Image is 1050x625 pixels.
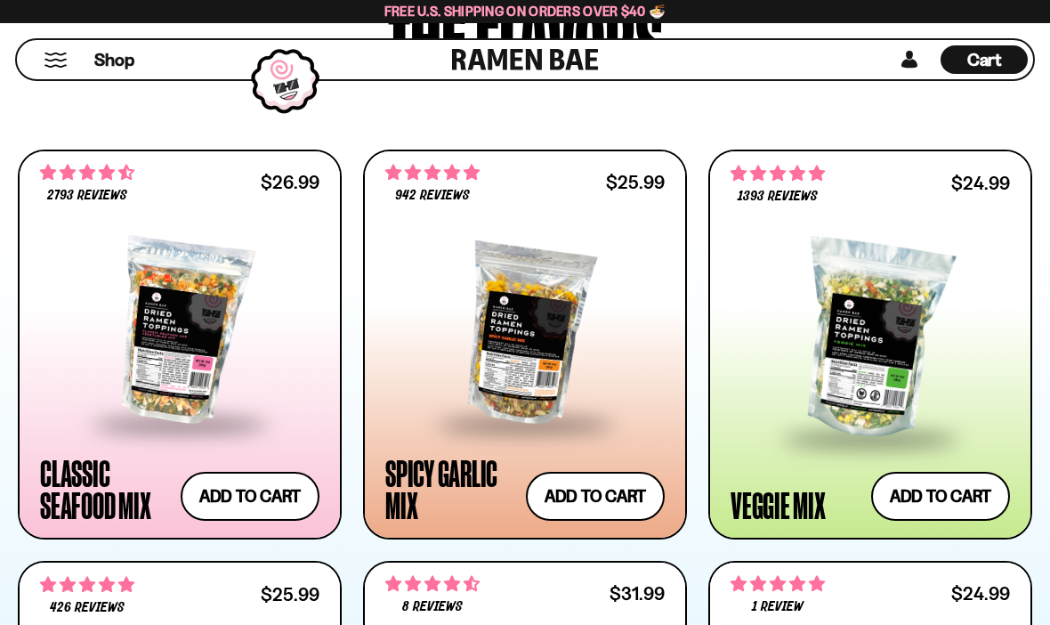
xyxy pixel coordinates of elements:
[752,600,804,614] span: 1 review
[731,489,826,521] div: Veggie Mix
[44,53,68,68] button: Mobile Menu Trigger
[941,40,1028,79] a: Cart
[94,48,134,72] span: Shop
[47,189,127,203] span: 2793 reviews
[385,457,517,521] div: Spicy Garlic Mix
[610,585,665,602] div: $31.99
[951,175,1010,191] div: $24.99
[395,189,470,203] span: 942 reviews
[708,150,1032,540] a: 4.76 stars 1393 reviews $24.99 Veggie Mix Add to cart
[385,572,480,596] span: 4.62 stars
[18,150,342,540] a: 4.68 stars 2793 reviews $26.99 Classic Seafood Mix Add to cart
[261,174,319,191] div: $26.99
[526,472,665,521] button: Add to cart
[871,472,1010,521] button: Add to cart
[951,585,1010,602] div: $24.99
[261,586,319,603] div: $25.99
[606,174,665,191] div: $25.99
[384,3,666,20] span: Free U.S. Shipping on Orders over $40 🍜
[402,600,463,614] span: 8 reviews
[40,161,134,184] span: 4.68 stars
[40,457,172,521] div: Classic Seafood Mix
[363,150,687,540] a: 4.75 stars 942 reviews $25.99 Spicy Garlic Mix Add to cart
[738,190,818,204] span: 1393 reviews
[731,572,825,596] span: 5.00 stars
[40,573,134,597] span: 4.76 stars
[181,472,319,521] button: Add to cart
[731,162,825,185] span: 4.76 stars
[967,49,1002,70] span: Cart
[50,601,125,615] span: 426 reviews
[94,45,134,74] a: Shop
[385,161,480,184] span: 4.75 stars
